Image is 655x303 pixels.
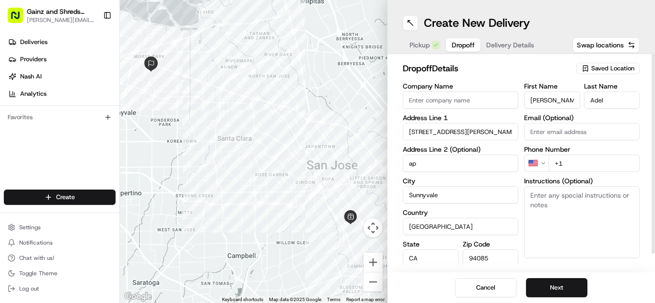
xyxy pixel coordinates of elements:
span: Notifications [19,239,53,247]
label: Address Line 1 [403,114,518,121]
button: Toggle Theme [4,267,116,280]
span: • [80,148,83,156]
h2: dropoff Details [403,62,571,75]
span: Map data ©2025 Google [269,297,321,302]
button: Notifications [4,236,116,249]
span: [PERSON_NAME] [PERSON_NAME] [30,174,127,182]
div: Past conversations [10,124,64,132]
img: Andrew Aguliar [10,139,25,155]
label: Email (Optional) [524,114,640,121]
button: Zoom in [363,253,383,272]
button: Create [4,190,116,205]
span: [PERSON_NAME] [30,148,78,156]
button: Gainz and Shreds Meal Prep[PERSON_NAME][EMAIL_ADDRESS][DOMAIN_NAME] [4,4,99,27]
input: Enter phone number [549,155,640,172]
button: Log out [4,282,116,295]
span: [DATE] [85,148,105,156]
img: 1736555255976-a54dd68f-1ca7-489b-9aae-adbdc363a1c4 [19,175,27,182]
div: 💻 [81,215,89,223]
button: Keyboard shortcuts [222,296,263,303]
button: Start new chat [163,94,175,106]
span: Log out [19,285,39,292]
button: Chat with us! [4,251,116,265]
span: Delivery Details [486,40,534,50]
label: State [403,241,459,247]
a: Powered byPylon [68,232,116,239]
a: Open this area in Google Maps (opens a new window) [122,291,154,303]
label: Company Name [403,83,518,90]
span: API Documentation [91,214,154,224]
button: Advanced [524,264,640,273]
label: Address Line 2 (Optional) [403,146,518,153]
button: [PERSON_NAME][EMAIL_ADDRESS][DOMAIN_NAME] [27,16,95,24]
button: Zoom out [363,272,383,292]
span: Dropoff [452,40,475,50]
img: Google [122,291,154,303]
button: Swap locations [573,37,640,53]
input: Enter state [403,249,459,267]
input: Enter company name [403,91,518,109]
span: Settings [19,224,41,231]
button: Cancel [455,278,516,297]
div: 📗 [10,215,17,223]
input: Apartment, suite, unit, etc. [403,155,518,172]
button: Gainz and Shreds Meal Prep [27,7,95,16]
span: [DATE] [134,174,154,182]
p: Welcome 👋 [10,38,175,54]
button: Saved Location [576,62,640,75]
a: Nash AI [4,69,119,84]
div: Start new chat [43,91,157,101]
span: Analytics [20,90,47,98]
label: City [403,178,518,184]
label: Last Name [584,83,640,90]
label: Advanced [524,264,555,273]
div: Favorites [4,110,116,125]
span: • [129,174,132,182]
input: Enter city [403,186,518,203]
label: First Name [524,83,580,90]
span: Chat with us! [19,254,54,262]
input: Enter email address [524,123,640,140]
a: Terms (opens in new tab) [327,297,340,302]
a: Deliveries [4,34,119,50]
label: Country [403,209,518,216]
h1: Create New Delivery [424,15,530,31]
label: Zip Code [463,241,519,247]
a: 💻API Documentation [77,210,158,227]
input: Enter country [403,218,518,235]
input: Clear [25,62,158,72]
span: Pylon [95,232,116,239]
img: 1727276513143-84d647e1-66c0-4f92-a045-3c9f9f5dfd92 [20,91,37,109]
button: See all [149,123,175,134]
input: Enter first name [524,91,580,109]
span: Swap locations [577,40,624,50]
span: Deliveries [20,38,47,46]
span: Providers [20,55,47,64]
a: Analytics [4,86,119,101]
button: Map camera controls [363,218,383,237]
input: Enter address [403,123,518,140]
span: Saved Location [591,64,634,73]
img: Nash [10,10,29,29]
img: 1736555255976-a54dd68f-1ca7-489b-9aae-adbdc363a1c4 [10,91,27,109]
button: Next [526,278,587,297]
span: Knowledge Base [19,214,73,224]
span: Create [56,193,75,202]
input: Enter last name [584,91,640,109]
span: Nash AI [20,72,42,81]
input: Enter zip code [463,249,519,267]
a: Report a map error [346,297,385,302]
label: Instructions (Optional) [524,178,640,184]
a: Providers [4,52,119,67]
a: 📗Knowledge Base [6,210,77,227]
span: Toggle Theme [19,269,58,277]
label: Phone Number [524,146,640,153]
div: We're available if you need us! [43,101,132,109]
span: Pickup [409,40,430,50]
img: Dianne Alexi Soriano [10,165,25,180]
button: Settings [4,221,116,234]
